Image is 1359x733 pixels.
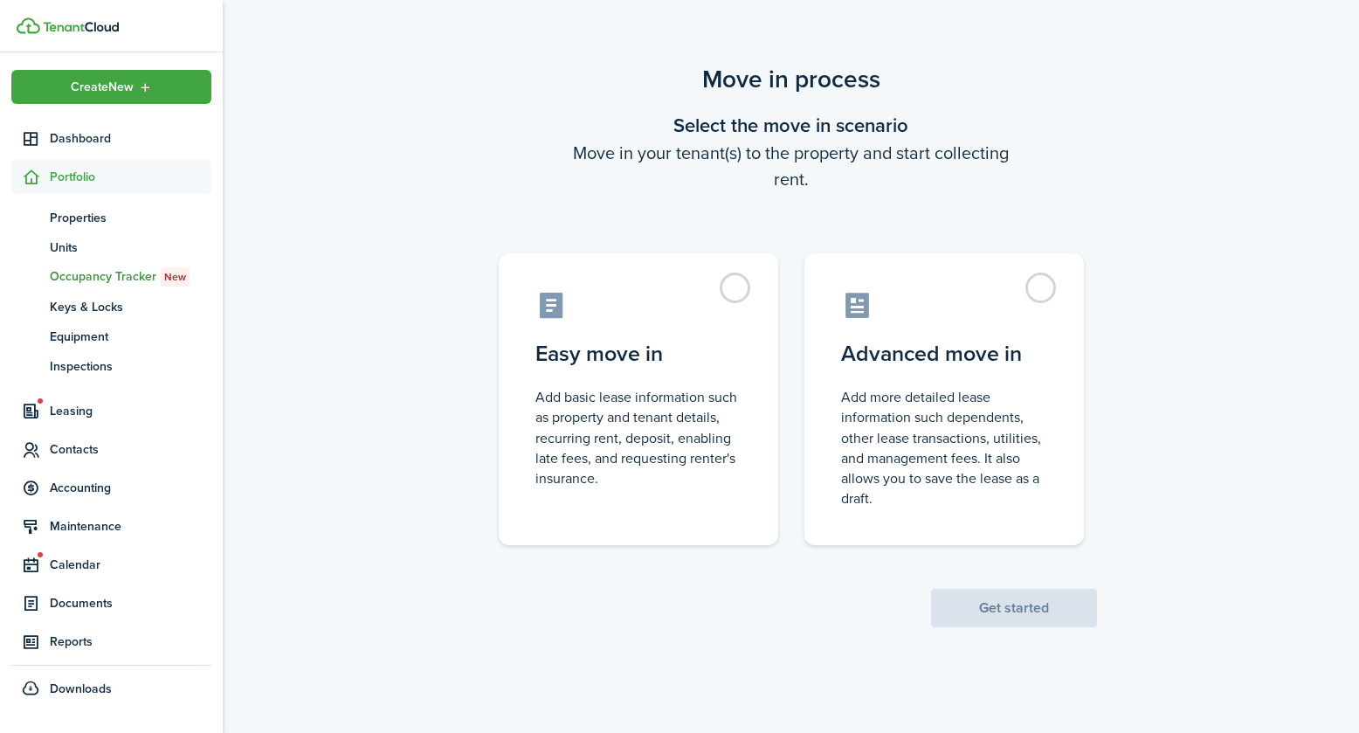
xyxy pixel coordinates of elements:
[50,633,211,651] span: Reports
[164,269,186,285] span: New
[11,262,211,292] a: Occupancy TrackerNew
[71,81,134,93] span: Create New
[50,680,112,698] span: Downloads
[50,298,211,316] span: Keys & Locks
[535,338,742,370] control-radio-card-title: Easy move in
[50,168,211,186] span: Portfolio
[50,239,211,257] span: Units
[50,517,211,536] span: Maintenance
[841,387,1047,508] control-radio-card-description: Add more detailed lease information such dependents, other lease transactions, utilities, and man...
[535,387,742,488] control-radio-card-description: Add basic lease information such as property and tenant details, recurring rent, deposit, enablin...
[50,479,211,497] span: Accounting
[50,328,211,346] span: Equipment
[486,111,1097,140] wizard-step-header-title: Select the move in scenario
[11,232,211,262] a: Units
[50,556,211,574] span: Calendar
[11,351,211,381] a: Inspections
[50,129,211,148] span: Dashboard
[50,209,211,227] span: Properties
[11,625,211,659] a: Reports
[486,61,1097,98] scenario-title: Move in process
[43,22,119,32] img: TenantCloud
[486,140,1097,192] wizard-step-header-description: Move in your tenant(s) to the property and start collecting rent.
[50,440,211,459] span: Contacts
[50,267,211,287] span: Occupancy Tracker
[11,121,211,156] a: Dashboard
[50,594,211,612] span: Documents
[11,203,211,232] a: Properties
[17,17,40,34] img: TenantCloud
[841,338,1047,370] control-radio-card-title: Advanced move in
[50,357,211,376] span: Inspections
[11,322,211,351] a: Equipment
[50,402,211,420] span: Leasing
[11,292,211,322] a: Keys & Locks
[11,70,211,104] button: Open menu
